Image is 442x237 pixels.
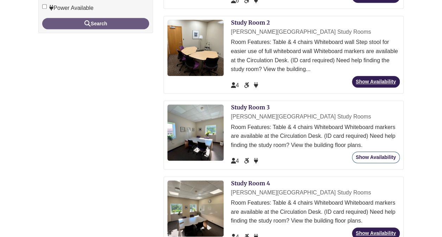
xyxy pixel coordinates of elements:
span: Accessible Seat/Space [244,82,250,88]
span: Accessible Seat/Space [244,158,250,164]
span: Power Available [254,158,258,164]
span: The capacity of this space [231,82,239,88]
a: Study Room 4 [231,180,270,187]
button: Search [42,18,149,29]
img: Study Room 2 [167,20,224,76]
img: Study Room 3 [167,104,224,161]
span: The capacity of this space [231,158,239,164]
a: Study Room 2 [231,19,269,26]
input: Power Available [42,4,47,9]
span: Power Available [254,82,258,88]
a: Show Availability [352,76,400,88]
label: Power Available [42,4,94,13]
img: Study Room 4 [167,180,224,237]
a: Show Availability [352,152,400,163]
div: [PERSON_NAME][GEOGRAPHIC_DATA] Study Rooms [231,27,399,37]
div: [PERSON_NAME][GEOGRAPHIC_DATA] Study Rooms [231,188,399,197]
div: Room Features: Table & 4 chairs Whiteboard Whiteboard markers are available at the Circulation De... [231,123,399,150]
div: Room Features: Table & 4 chairs Whiteboard wall Step stool for easier use of full whiteboard wall... [231,38,399,73]
div: [PERSON_NAME][GEOGRAPHIC_DATA] Study Rooms [231,112,399,121]
a: Study Room 3 [231,104,269,111]
div: Room Features: Table & 4 chairs Whiteboard Whiteboard markers are available at the Circulation De... [231,198,399,225]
